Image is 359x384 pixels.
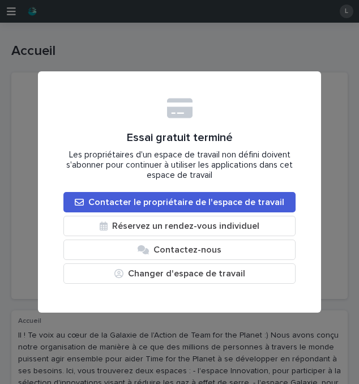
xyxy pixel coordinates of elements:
font: Réservez un rendez-vous individuel [112,221,259,231]
font: Contacter le propriétaire de l'espace de travail [88,198,284,207]
font: Contactez-nous [153,245,221,254]
font: Essai gratuit terminé [127,132,233,143]
button: Changer d'espace de travail [63,263,296,284]
a: Réservez un rendez-vous individuel [63,216,296,236]
button: Contactez-nous [63,240,296,260]
font: Les propriétaires d'un espace de travail non défini doivent s'abonner pour continuer à utiliser l... [66,151,293,180]
a: Contacter le propriétaire de l'espace de travail [63,192,296,212]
